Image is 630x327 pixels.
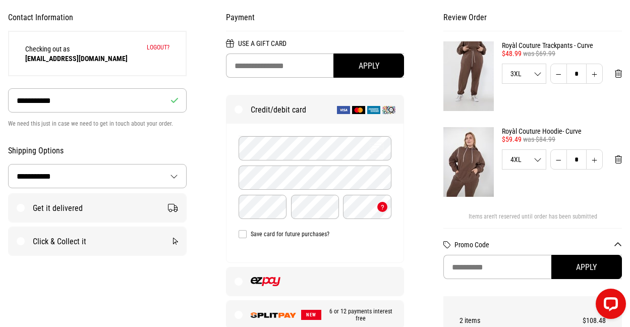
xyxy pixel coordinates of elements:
[9,194,186,222] label: Get it delivered
[588,285,630,327] iframe: LiveChat chat widget
[8,88,187,113] input: Phone
[454,241,622,249] button: Promo Code
[607,64,630,84] button: Remove from cart
[226,39,405,53] h2: Use a Gift Card
[367,106,380,114] img: American Express
[301,310,321,320] span: NEW
[566,64,587,84] input: Quantity
[337,106,350,114] img: Visa
[239,230,392,238] label: Save card for future purchases?
[377,202,387,212] button: What's a CVC?
[502,156,546,163] span: 4XL
[502,127,622,135] a: Royàl Couture Hoodie- Curve
[291,195,339,219] input: Year (YY)
[251,312,296,318] img: SPLITPAY
[586,149,603,170] button: Increase quantity
[443,127,494,197] img: Royàl Couture Hoodie- Curve
[443,213,622,228] div: Items aren't reserved until order has been submitted
[343,195,391,219] input: CVC
[321,308,396,322] span: 6 or 12 payments interest free
[502,41,622,49] a: Royàl Couture Trackpants - Curve
[9,165,186,188] select: Country
[333,53,404,78] button: Apply
[502,135,522,143] span: $59.49
[382,106,395,114] img: Q Card
[8,13,187,23] h2: Contact Information
[523,49,555,58] span: was $69.99
[239,136,391,160] input: Card Number
[239,195,287,219] input: Month (MM)
[551,255,622,279] button: Apply
[443,41,494,111] img: Royàl Couture Trackpants - Curve
[566,149,587,170] input: Quantity
[8,146,187,156] h2: Shipping Options
[239,166,391,190] input: Name on Card
[550,149,567,170] button: Decrease quantity
[352,106,365,114] img: Mastercard
[502,70,546,77] span: 3XL
[443,255,622,279] input: Promo Code
[251,277,280,286] img: EZPAY
[147,44,169,51] button: Logout?
[226,13,405,31] h2: Payment
[25,54,128,63] strong: [EMAIL_ADDRESS][DOMAIN_NAME]
[523,135,555,143] span: was $84.99
[226,95,404,124] label: Credit/debit card
[443,13,622,31] h2: Review Order
[9,227,186,255] label: Click & Collect it
[607,149,630,170] button: Remove from cart
[586,64,603,84] button: Increase quantity
[25,45,128,63] span: Checking out as
[8,118,187,130] p: We need this just in case we need to get in touch about your order.
[502,49,522,58] span: $48.99
[550,64,567,84] button: Decrease quantity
